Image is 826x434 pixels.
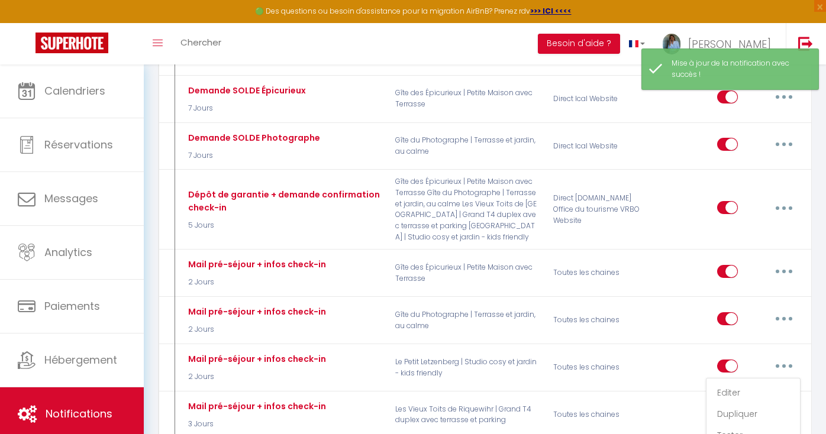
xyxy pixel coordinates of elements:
[185,324,326,335] p: 2 Jours
[185,305,326,318] div: Mail pré-séjour + infos check-in
[546,129,651,163] div: Direct Ical Website
[44,83,105,98] span: Calendriers
[546,176,651,243] div: Direct [DOMAIN_NAME] Office du tourisme VRBO Website
[46,406,112,421] span: Notifications
[388,351,546,385] p: Le Petit Letzenberg | Studio cosy et jardin - kids friendly
[546,351,651,385] div: Toutes les chaines
[388,256,546,290] p: Gîte des Épicurieux | Petite Maison avec Terrasse
[538,34,620,54] button: Besoin d'aide ?
[388,129,546,163] p: Gîte du Photographe | Terrasse et jardin, au calme
[546,256,651,290] div: Toutes les chaines
[530,6,572,16] a: >>> ICI <<<<
[185,188,380,214] div: Dépôt de garantie + demande confirmation check-in
[44,137,113,152] span: Réservations
[44,245,92,260] span: Analytics
[185,84,306,97] div: Demande SOLDE Épicurieux
[709,404,797,424] a: Dupliquer
[36,33,108,53] img: Super Booking
[185,400,326,413] div: Mail pré-séjour + infos check-in
[546,303,651,338] div: Toutes les chaines
[388,303,546,338] p: Gîte du Photographe | Terrasse et jardin, au calme
[798,36,813,51] img: logout
[185,258,326,271] div: Mail pré-séjour + infos check-in
[185,131,320,144] div: Demande SOLDE Photographe
[44,299,100,313] span: Paiements
[185,419,326,430] p: 3 Jours
[185,371,326,383] p: 2 Jours
[546,82,651,116] div: Direct Ical Website
[388,82,546,116] p: Gîte des Épicurieux | Petite Maison avec Terrasse
[388,176,546,243] p: Gîte des Épicurieux | Petite Maison avec Terrasse Gîte du Photographe | Terrasse et jardin, au ca...
[172,23,230,64] a: Chercher
[688,37,771,51] span: [PERSON_NAME]
[44,191,98,206] span: Messages
[185,150,320,161] p: 7 Jours
[185,352,326,365] div: Mail pré-séjour + infos check-in
[654,23,786,64] a: ... [PERSON_NAME]
[709,383,797,403] a: Editer
[672,58,806,80] div: Mise à jour de la notification avec succès !
[185,103,306,114] p: 7 Jours
[663,34,680,54] img: ...
[44,352,117,367] span: Hébergement
[185,220,380,231] p: 5 Jours
[546,397,651,432] div: Toutes les chaines
[388,397,546,432] p: Les Vieux Toits de Riquewihr | Grand T4 duplex avec terrasse et parking
[180,36,221,48] span: Chercher
[185,277,326,288] p: 2 Jours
